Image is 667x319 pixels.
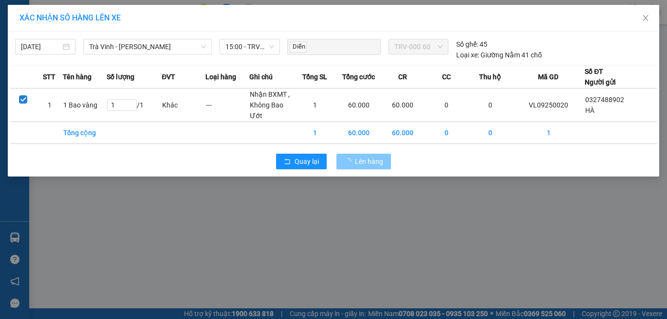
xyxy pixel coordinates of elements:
[19,13,121,22] span: XÁC NHẬN SỐ HÀNG LÊN XE
[394,39,443,54] span: TRV-000.60
[21,41,61,52] input: 14/09/2025
[162,89,205,122] td: Khác
[337,89,381,122] td: 60.000
[442,71,451,82] span: CC
[290,41,307,53] span: Diễn
[468,89,512,122] td: 0
[585,96,624,104] span: 0327488902
[344,158,355,165] span: loading
[37,89,63,122] td: 1
[642,14,649,22] span: close
[63,71,92,82] span: Tên hàng
[107,89,162,122] td: / 1
[398,71,407,82] span: CR
[107,71,134,82] span: Số lượng
[43,71,56,82] span: STT
[337,122,381,144] td: 60.000
[342,71,375,82] span: Tổng cước
[162,71,175,82] span: ĐVT
[302,71,327,82] span: Tổng SL
[456,50,542,60] div: Giường Nằm 41 chỗ
[276,154,327,169] button: rollbackQuay lại
[293,122,337,144] td: 1
[63,89,107,122] td: 1 Bao vàng
[585,106,594,114] span: HÀ
[249,71,273,82] span: Ghi chú
[468,122,512,144] td: 0
[456,50,479,60] span: Loại xe:
[425,122,468,144] td: 0
[293,89,337,122] td: 1
[425,89,468,122] td: 0
[585,66,616,88] div: Số ĐT Người gửi
[456,39,478,50] span: Số ghế:
[456,39,487,50] div: 45
[249,89,293,122] td: Nhận BXMT , Không Bao Ướt
[63,122,107,144] td: Tổng cộng
[538,71,558,82] span: Mã GD
[295,156,319,167] span: Quay lại
[201,44,206,50] span: down
[512,89,585,122] td: VL09250020
[205,71,236,82] span: Loại hàng
[512,122,585,144] td: 1
[89,39,206,54] span: Trà Vinh - Hồ Chí Minh
[632,5,659,32] button: Close
[205,89,249,122] td: ---
[381,122,425,144] td: 60.000
[225,39,274,54] span: 15:00 - TRV-000.60
[284,158,291,166] span: rollback
[381,89,425,122] td: 60.000
[336,154,391,169] button: Lên hàng
[355,156,383,167] span: Lên hàng
[479,71,501,82] span: Thu hộ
